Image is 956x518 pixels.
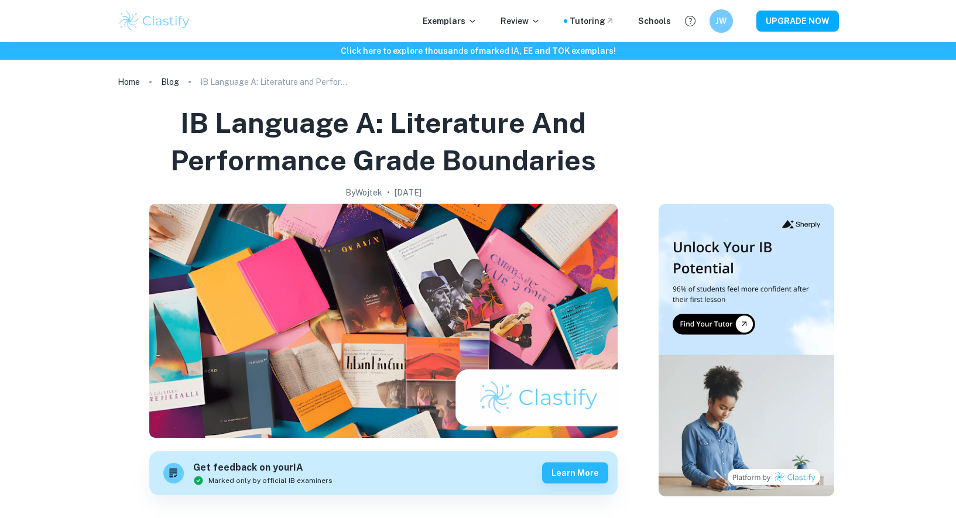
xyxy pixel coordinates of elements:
[714,15,728,28] h6: JW
[122,104,645,179] h1: IB Language A: Literature and Performance Grade Boundaries
[387,186,390,199] p: •
[118,74,140,90] a: Home
[756,11,839,32] button: UPGRADE NOW
[200,76,352,88] p: IB Language A: Literature and Performance Grade Boundaries
[118,9,192,33] img: Clastify logo
[542,462,608,483] button: Learn more
[423,15,477,28] p: Exemplars
[208,475,333,486] span: Marked only by official IB examiners
[570,15,615,28] a: Tutoring
[395,186,422,199] h2: [DATE]
[680,11,700,31] button: Help and Feedback
[2,44,954,57] h6: Click here to explore thousands of marked IA, EE and TOK exemplars !
[149,451,618,495] a: Get feedback on yourIAMarked only by official IB examinersLearn more
[345,186,382,199] h2: By Wojtek
[161,74,179,90] a: Blog
[659,204,834,496] img: Thumbnail
[710,9,733,33] button: JW
[149,204,618,438] img: IB Language A: Literature and Performance Grade Boundaries cover image
[193,461,333,475] h6: Get feedback on your IA
[501,15,540,28] p: Review
[638,15,671,28] a: Schools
